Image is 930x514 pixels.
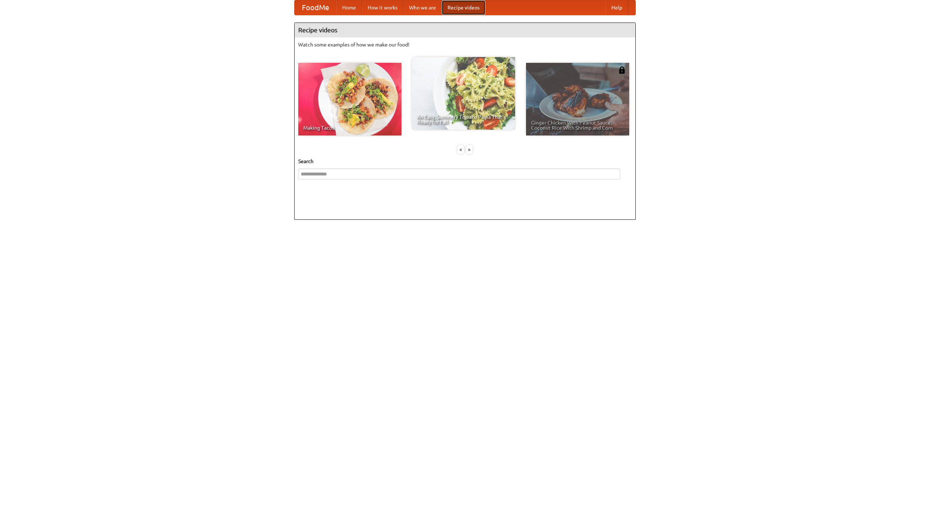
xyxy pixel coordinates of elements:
img: 483408.png [618,66,626,74]
span: An Easy, Summery Tomato Pasta That's Ready for Fall [417,114,510,125]
a: Home [336,0,362,15]
h5: Search [298,158,632,165]
a: Who we are [403,0,442,15]
h4: Recipe videos [295,23,635,37]
a: Making Tacos [298,63,401,135]
a: An Easy, Summery Tomato Pasta That's Ready for Fall [412,57,515,130]
p: Watch some examples of how we make our food! [298,41,632,48]
a: Recipe videos [442,0,485,15]
a: FoodMe [295,0,336,15]
div: « [457,145,464,154]
a: Help [606,0,628,15]
a: How it works [362,0,403,15]
div: » [466,145,473,154]
span: Making Tacos [303,125,396,130]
